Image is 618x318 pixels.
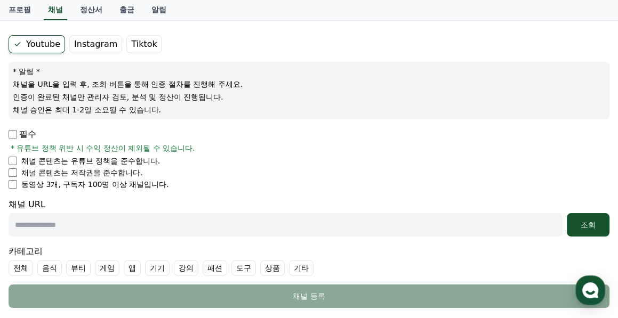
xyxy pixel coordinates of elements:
[138,230,205,256] a: 설정
[124,260,141,276] label: 앱
[571,219,605,230] div: 조회
[30,291,588,301] div: 채널 등록
[70,230,138,256] a: 대화
[13,92,605,102] p: 인증이 완료된 채널만 관리자 검토, 분석 및 정산이 진행됩니다.
[21,179,169,190] p: 동영상 3개, 구독자 100명 이상 채널입니다.
[34,246,40,254] span: 홈
[3,230,70,256] a: 홈
[9,245,609,276] div: 카테고리
[126,35,162,53] label: Tiktok
[21,167,143,178] p: 채널 콘텐츠는 저작권을 준수합니다.
[9,260,33,276] label: 전체
[289,260,314,276] label: 기타
[95,260,119,276] label: 게임
[260,260,285,276] label: 상품
[66,260,91,276] label: 뷰티
[165,246,178,254] span: 설정
[37,260,62,276] label: 음식
[13,104,605,115] p: 채널 승인은 최대 1-2일 소요될 수 있습니다.
[21,156,160,166] p: 채널 콘텐츠는 유튜브 정책을 준수합니다.
[98,246,110,255] span: 대화
[174,260,198,276] label: 강의
[145,260,170,276] label: 기기
[231,260,256,276] label: 도구
[9,284,609,308] button: 채널 등록
[9,35,65,53] label: Youtube
[567,213,609,237] button: 조회
[203,260,227,276] label: 패션
[9,198,609,237] div: 채널 URL
[69,35,122,53] label: Instagram
[13,79,605,89] p: 채널을 URL을 입력 후, 조회 버튼을 통해 인증 절차를 진행해 주세요.
[9,128,36,141] p: 필수
[11,143,195,153] span: * 유튜브 정책 위반 시 수익 정산이 제외될 수 있습니다.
